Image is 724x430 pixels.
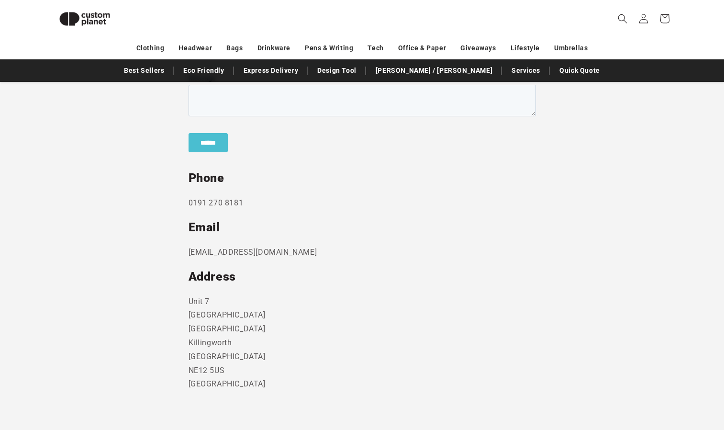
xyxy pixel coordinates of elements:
[226,40,243,57] a: Bags
[460,40,496,57] a: Giveaways
[398,40,446,57] a: Office & Paper
[371,62,497,79] a: [PERSON_NAME] / [PERSON_NAME]
[119,62,169,79] a: Best Sellers
[189,170,536,186] h2: Phone
[136,40,165,57] a: Clothing
[507,62,545,79] a: Services
[189,269,536,284] h2: Address
[51,4,118,34] img: Custom Planet
[554,40,588,57] a: Umbrellas
[612,8,633,29] summary: Search
[189,246,536,260] p: [EMAIL_ADDRESS][DOMAIN_NAME]
[555,62,605,79] a: Quick Quote
[189,295,536,392] p: Unit 7 [GEOGRAPHIC_DATA] [GEOGRAPHIC_DATA] Killingworth [GEOGRAPHIC_DATA] NE12 5US [GEOGRAPHIC_DATA]
[178,62,229,79] a: Eco Friendly
[368,40,383,57] a: Tech
[178,40,212,57] a: Headwear
[564,327,724,430] iframe: Chat Widget
[257,40,290,57] a: Drinkware
[239,62,303,79] a: Express Delivery
[511,40,540,57] a: Lifestyle
[305,40,353,57] a: Pens & Writing
[189,196,536,210] p: 0191 270 8181
[189,220,536,235] h2: Email
[312,62,361,79] a: Design Tool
